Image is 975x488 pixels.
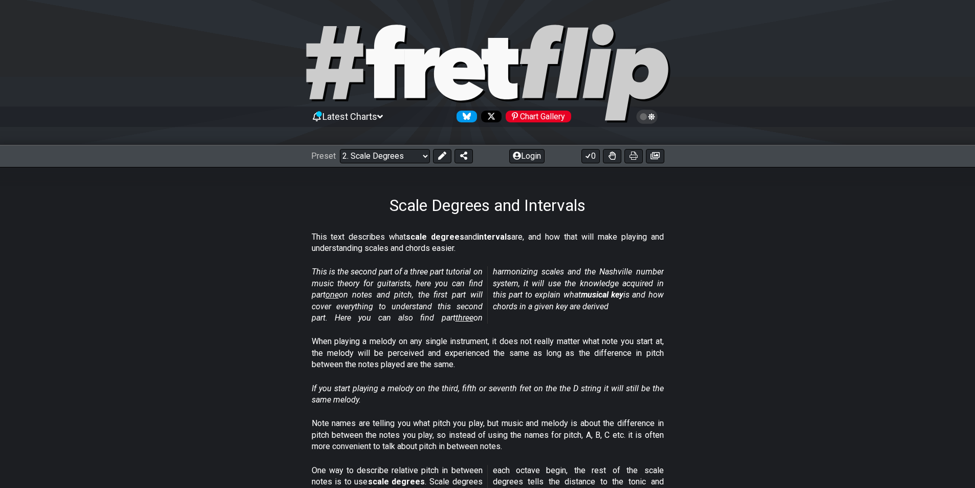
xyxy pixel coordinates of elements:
select: Preset [340,149,430,163]
strong: scale degrees [368,477,425,486]
p: When playing a melody on any single instrument, it does not really matter what note you start at,... [312,336,664,370]
strong: intervals [477,232,511,242]
a: #fretflip at Pinterest [502,111,571,122]
button: Share Preset [454,149,473,163]
strong: scale degrees [406,232,464,242]
button: Toggle Dexterity for all fretkits [603,149,621,163]
p: Note names are telling you what pitch you play, but music and melody is about the difference in p... [312,418,664,452]
a: Follow #fretflip at X [477,111,502,122]
em: This is the second part of a three part tutorial on music theory for guitarists, here you can fin... [312,267,664,323]
span: Latest Charts [322,111,377,122]
div: Chart Gallery [506,111,571,122]
strong: musical key [581,290,623,300]
em: If you start playing a melody on the third, fifth or seventh fret on the the D string it will sti... [312,384,664,405]
button: Login [509,149,545,163]
span: one [326,290,339,300]
span: three [456,313,473,323]
button: Print [624,149,643,163]
button: Edit Preset [433,149,451,163]
h1: Scale Degrees and Intervals [389,196,586,215]
span: Preset [311,151,336,161]
button: Create image [646,149,664,163]
a: Follow #fretflip at Bluesky [452,111,477,122]
p: This text describes what and are, and how that will make playing and understanding scales and cho... [312,231,664,254]
span: Toggle light / dark theme [641,112,653,121]
button: 0 [581,149,600,163]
